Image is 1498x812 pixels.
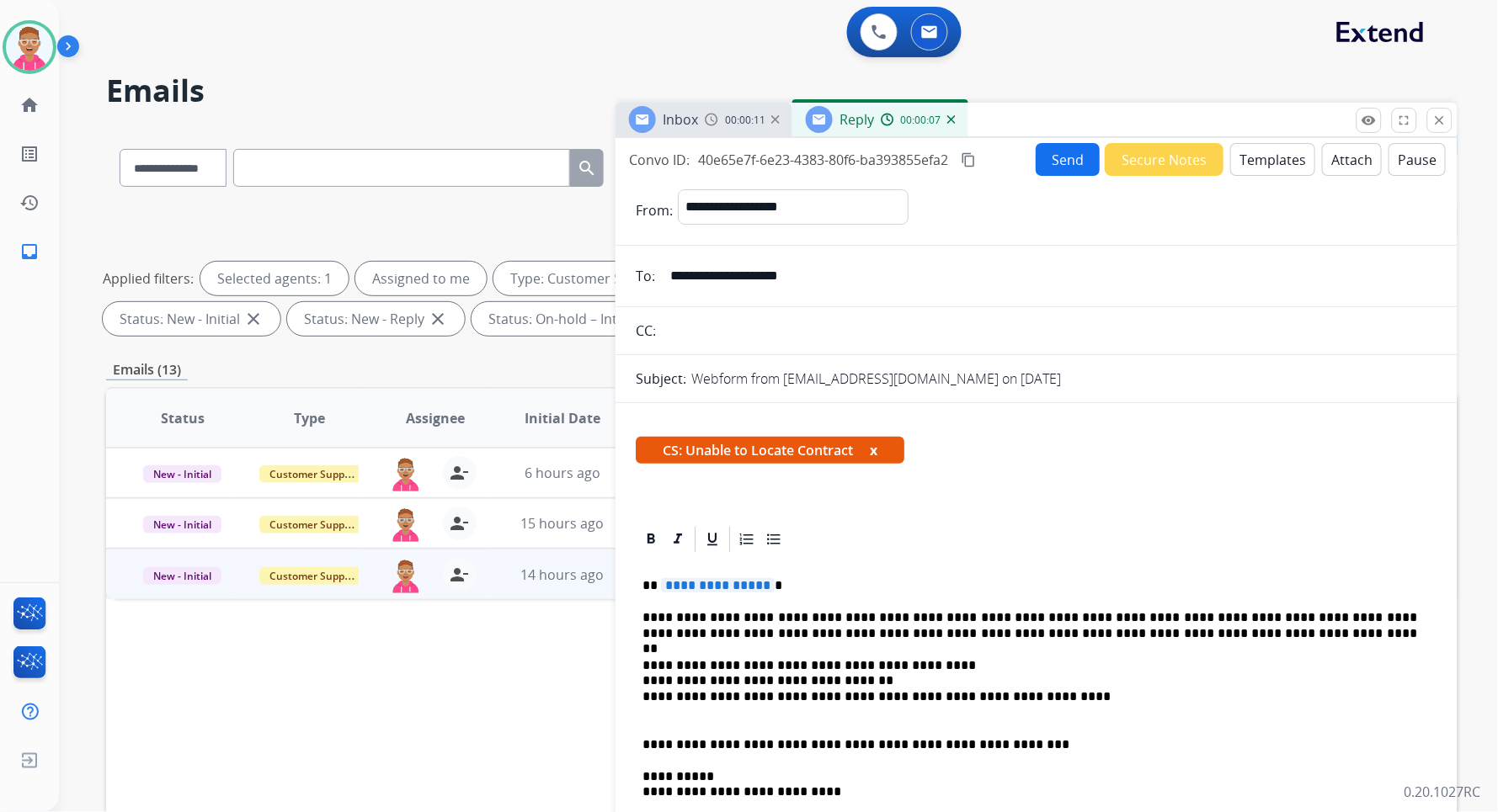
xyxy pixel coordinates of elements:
[259,567,369,585] span: Customer Support
[638,527,664,552] div: Bold
[103,302,280,336] div: Status: New - Initial
[161,408,205,428] span: Status
[389,456,423,491] img: agent-avatar
[6,24,53,71] img: avatar
[259,516,369,533] span: Customer Support
[389,558,423,593] img: agent-avatar
[870,440,877,460] button: x
[629,150,690,170] p: Convo ID:
[734,527,760,552] div: Ordered List
[389,507,423,542] img: agent-avatar
[428,309,448,329] mat-icon: close
[1397,113,1412,128] mat-icon: fullscreen
[294,408,325,428] span: Type
[1389,143,1446,176] button: Pause
[1230,143,1315,176] button: Templates
[525,408,600,428] span: Initial Date
[103,268,194,289] p: Applied filters:
[725,114,765,127] span: 00:00:11
[636,369,686,389] p: Subject:
[525,464,600,482] span: 6 hours ago
[19,241,40,262] mat-icon: inbox
[243,309,264,329] mat-icon: close
[493,262,706,295] div: Type: Customer Support
[521,565,605,584] span: 14 hours ago
[901,114,941,127] span: 00:00:07
[355,262,487,295] div: Assigned to me
[106,74,1458,108] h2: Emails
[19,144,40,164] mat-icon: list_alt
[698,151,948,169] span: 40e65e7f-6e23-4383-80f6-ba393855efa2
[840,110,874,129] span: Reply
[143,465,221,483] span: New - Initial
[691,369,1061,389] p: Webform from [EMAIL_ADDRESS][DOMAIN_NAME] on [DATE]
[761,527,786,552] div: Bullet List
[19,193,40,213] mat-icon: history
[636,266,655,286] p: To:
[577,158,597,178] mat-icon: search
[636,321,656,341] p: CC:
[200,262,349,295] div: Selected agents: 1
[106,359,188,380] p: Emails (13)
[1036,143,1100,176] button: Send
[521,514,605,533] span: 15 hours ago
[450,513,470,533] mat-icon: person_remove
[636,437,904,464] span: CS: Unable to Locate Contract
[407,408,466,428] span: Assignee
[1362,113,1377,128] mat-icon: remove_red_eye
[700,527,725,552] div: Underline
[19,95,40,115] mat-icon: home
[450,565,470,585] mat-icon: person_remove
[663,110,698,129] span: Inbox
[1405,782,1481,802] p: 0.20.1027RC
[287,302,465,336] div: Status: New - Reply
[259,465,369,483] span: Customer Support
[472,302,690,336] div: Status: On-hold – Internal
[1105,143,1223,176] button: Secure Notes
[143,567,221,585] span: New - Initial
[636,200,673,220] p: From:
[143,516,221,533] span: New - Initial
[450,463,470,483] mat-icon: person_remove
[961,152,976,167] mat-icon: content_copy
[665,527,690,552] div: Italic
[1432,113,1447,128] mat-icon: close
[1322,143,1382,176] button: Attach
